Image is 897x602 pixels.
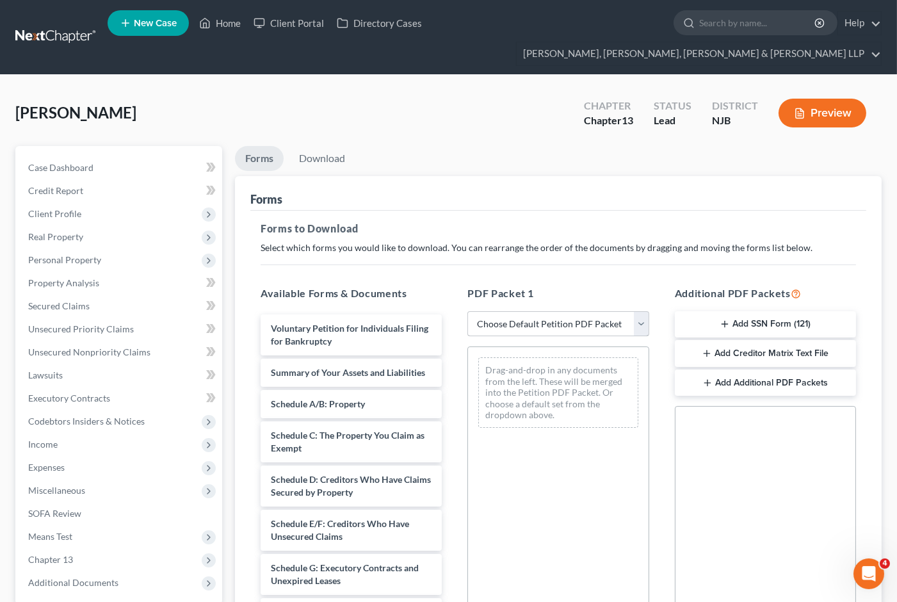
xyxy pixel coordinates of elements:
a: Unsecured Nonpriority Claims [18,341,222,364]
span: Summary of Your Assets and Liabilities [271,367,425,378]
a: [PERSON_NAME], [PERSON_NAME], [PERSON_NAME] & [PERSON_NAME] LLP [517,42,881,65]
span: Voluntary Petition for Individuals Filing for Bankruptcy [271,323,428,346]
a: Secured Claims [18,295,222,318]
span: New Case [134,19,177,28]
span: Real Property [28,231,83,242]
span: Schedule E/F: Creditors Who Have Unsecured Claims [271,518,409,542]
a: Credit Report [18,179,222,202]
a: Home [193,12,247,35]
a: Client Portal [247,12,330,35]
div: NJB [712,113,758,128]
span: Case Dashboard [28,162,93,173]
div: Lead [654,113,691,128]
span: Additional Documents [28,577,118,588]
iframe: Intercom live chat [853,558,884,589]
span: Secured Claims [28,300,90,311]
span: Codebtors Insiders & Notices [28,416,145,427]
span: Chapter 13 [28,554,73,565]
span: SOFA Review [28,508,81,519]
p: Select which forms you would like to download. You can rearrange the order of the documents by dr... [261,241,856,254]
span: Income [28,439,58,450]
div: District [712,99,758,113]
span: Miscellaneous [28,485,85,496]
span: Schedule D: Creditors Who Have Claims Secured by Property [271,474,431,498]
a: Download [289,146,355,171]
span: Schedule G: Executory Contracts and Unexpired Leases [271,562,419,586]
h5: Additional PDF Packets [675,286,856,301]
a: Forms [235,146,284,171]
span: Credit Report [28,185,83,196]
div: Chapter [584,99,633,113]
a: Unsecured Priority Claims [18,318,222,341]
span: Schedule C: The Property You Claim as Exempt [271,430,424,453]
div: Status [654,99,691,113]
a: Executory Contracts [18,387,222,410]
span: Personal Property [28,254,101,265]
span: Lawsuits [28,370,63,380]
button: Add SSN Form (121) [675,311,856,338]
div: Forms [250,191,282,207]
span: Means Test [28,531,72,542]
span: [PERSON_NAME] [15,103,136,122]
div: Drag-and-drop in any documents from the left. These will be merged into the Petition PDF Packet. ... [478,357,638,428]
a: Lawsuits [18,364,222,387]
span: Schedule A/B: Property [271,398,365,409]
a: Help [838,12,881,35]
h5: Available Forms & Documents [261,286,442,301]
span: Unsecured Priority Claims [28,323,134,334]
span: Client Profile [28,208,81,219]
a: SOFA Review [18,502,222,525]
h5: Forms to Download [261,221,856,236]
button: Add Additional PDF Packets [675,370,856,396]
span: Executory Contracts [28,393,110,403]
a: Property Analysis [18,272,222,295]
h5: PDF Packet 1 [467,286,649,301]
span: Unsecured Nonpriority Claims [28,346,150,357]
span: 4 [880,558,890,569]
span: Expenses [28,462,65,473]
button: Add Creditor Matrix Text File [675,340,856,367]
a: Directory Cases [330,12,428,35]
span: Property Analysis [28,277,99,288]
input: Search by name... [699,11,816,35]
button: Preview [779,99,866,127]
a: Case Dashboard [18,156,222,179]
div: Chapter [584,113,633,128]
span: 13 [622,114,633,126]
